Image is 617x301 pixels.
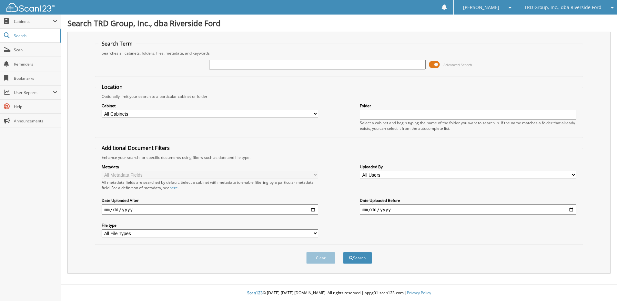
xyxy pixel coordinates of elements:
[98,83,126,90] legend: Location
[102,103,318,109] label: Cabinet
[98,94,580,99] div: Optionally limit your search to a particular cabinet or folder
[102,223,318,228] label: File type
[98,155,580,160] div: Enhance your search for specific documents using filters such as date and file type.
[360,204,576,215] input: end
[98,40,136,47] legend: Search Term
[102,198,318,203] label: Date Uploaded After
[14,19,53,24] span: Cabinets
[98,144,173,151] legend: Additional Document Filters
[360,120,576,131] div: Select a cabinet and begin typing the name of the folder you want to search in. If the name match...
[407,290,431,296] a: Privacy Policy
[14,76,57,81] span: Bookmarks
[306,252,335,264] button: Clear
[98,50,580,56] div: Searches all cabinets, folders, files, metadata, and keywords
[102,180,318,191] div: All metadata fields are searched by default. Select a cabinet with metadata to enable filtering b...
[360,198,576,203] label: Date Uploaded Before
[6,3,55,12] img: scan123-logo-white.svg
[169,185,178,191] a: here
[524,5,602,9] span: TRD Group, Inc., dba Riverside Ford
[14,104,57,109] span: Help
[360,164,576,170] label: Uploaded By
[61,285,617,301] div: © [DATE]-[DATE] [DOMAIN_NAME]. All rights reserved | appg01-scan123-com |
[14,118,57,124] span: Announcements
[443,62,472,67] span: Advanced Search
[102,164,318,170] label: Metadata
[247,290,263,296] span: Scan123
[14,61,57,67] span: Reminders
[67,18,611,28] h1: Search TRD Group, Inc., dba Riverside Ford
[360,103,576,109] label: Folder
[14,47,57,53] span: Scan
[14,33,56,38] span: Search
[343,252,372,264] button: Search
[102,204,318,215] input: start
[463,5,499,9] span: [PERSON_NAME]
[14,90,53,95] span: User Reports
